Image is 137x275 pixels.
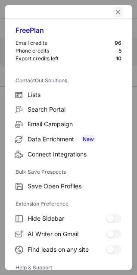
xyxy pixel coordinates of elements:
[5,179,132,194] label: Save Open Profiles
[5,147,132,162] label: Connect Integrations
[16,47,118,54] div: Phone credits
[5,211,132,226] label: Hide Sidebar
[28,135,121,144] span: Data Enrichment
[5,117,132,131] label: Email Campaign
[16,165,121,179] label: Bulk Save Prospects
[16,74,121,87] label: ContactOut Solutions
[16,26,121,40] div: Free Plan
[16,197,121,211] label: Extension Preference
[5,226,132,242] label: AI Writer on Gmail
[5,102,132,117] label: Search Portal
[28,215,106,222] span: Hide Sidebar
[16,40,115,47] div: Email credits
[14,8,22,16] button: right-button
[28,120,121,128] span: Email Campaign
[16,261,121,275] label: Help & Support
[5,242,132,257] label: Find leads on any site
[28,91,121,99] span: Lists
[28,182,121,190] span: Save Open Profiles
[28,246,106,253] span: Find leads on any site
[28,150,121,158] span: Connect Integrations
[5,87,132,102] label: Lists
[28,106,121,113] span: Search Portal
[81,135,96,144] span: New
[115,40,121,47] div: 96
[113,7,123,17] button: left-button
[16,55,116,62] div: Export credits left
[5,131,132,147] label: Data Enrichment New
[28,230,106,238] span: AI Writer on Gmail
[118,47,121,54] div: 5
[116,55,121,62] div: 10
